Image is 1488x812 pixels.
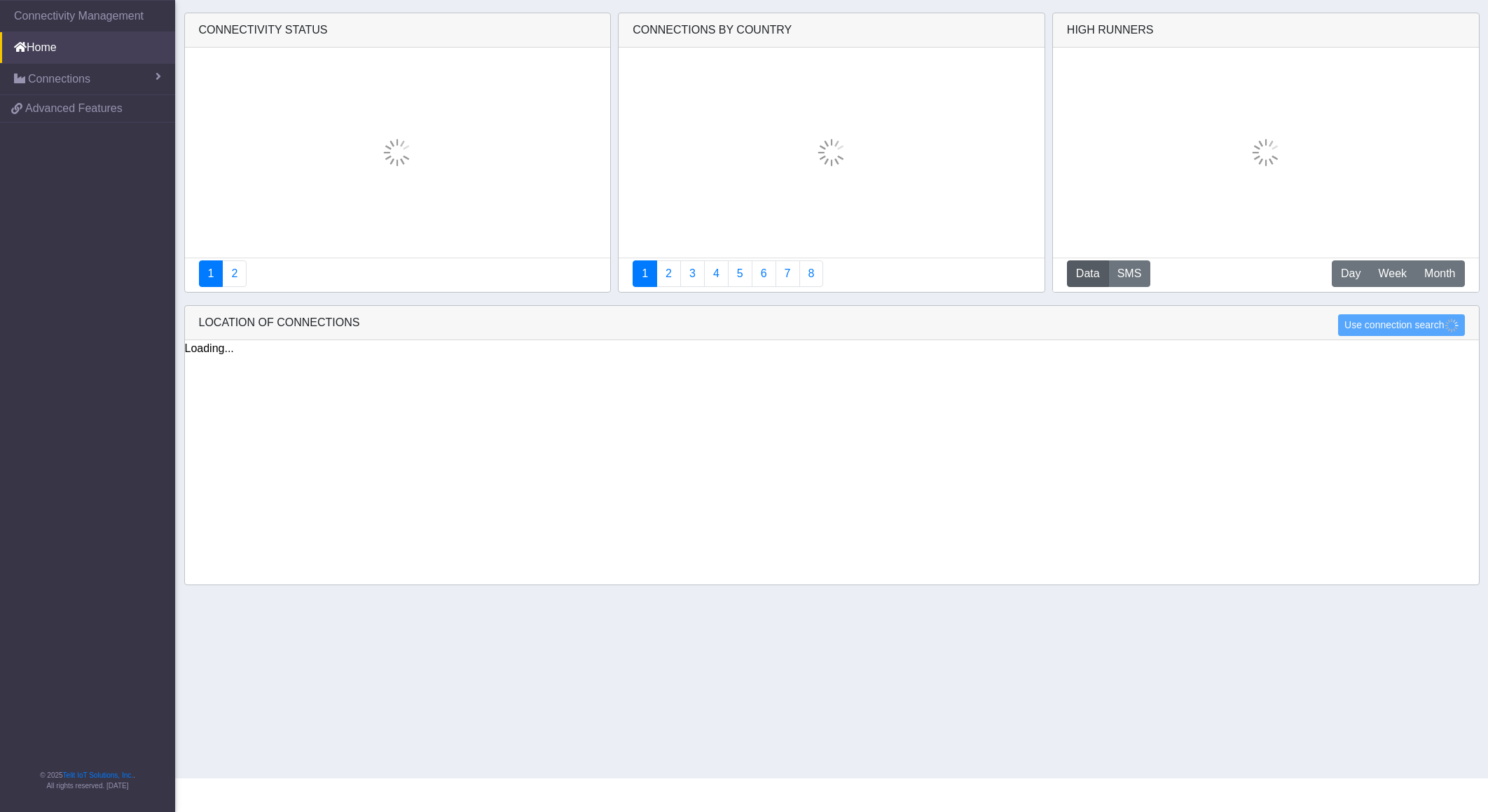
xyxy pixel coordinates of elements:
button: Data [1067,260,1109,287]
span: Connections [28,71,90,87]
button: Day [1332,260,1370,287]
span: Advanced Features [25,100,123,117]
div: Connectivity status [185,13,611,48]
img: loading [1445,318,1459,332]
button: SMS [1108,260,1151,287]
a: Telit IoT Solutions, Inc. [63,771,133,779]
a: Deployment status [222,260,247,287]
nav: Summary paging [633,260,1031,287]
span: Month [1424,265,1455,282]
a: Carrier [656,260,681,287]
span: Day [1341,265,1360,282]
a: Usage per Country [680,260,705,287]
a: Connections By Country [633,260,657,287]
button: Week [1369,260,1416,287]
div: Connections By Country [619,13,1045,48]
img: loading.gif [1252,139,1280,167]
div: High Runners [1067,22,1154,38]
div: LOCATION OF CONNECTIONS [185,306,1479,340]
a: Connectivity status [199,260,223,287]
a: Zero Session [776,260,800,287]
div: Loading... [185,340,1479,357]
span: Week [1378,265,1407,282]
a: Not Connected for 30 days [799,260,824,287]
button: Month [1415,260,1464,287]
a: 14 Days Trend [752,260,776,287]
button: Use connection search [1338,314,1464,336]
nav: Summary paging [199,260,597,287]
img: loading.gif [383,139,411,167]
a: Connections By Carrier [704,260,729,287]
a: Usage by Carrier [728,260,752,287]
img: loading.gif [818,139,846,167]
